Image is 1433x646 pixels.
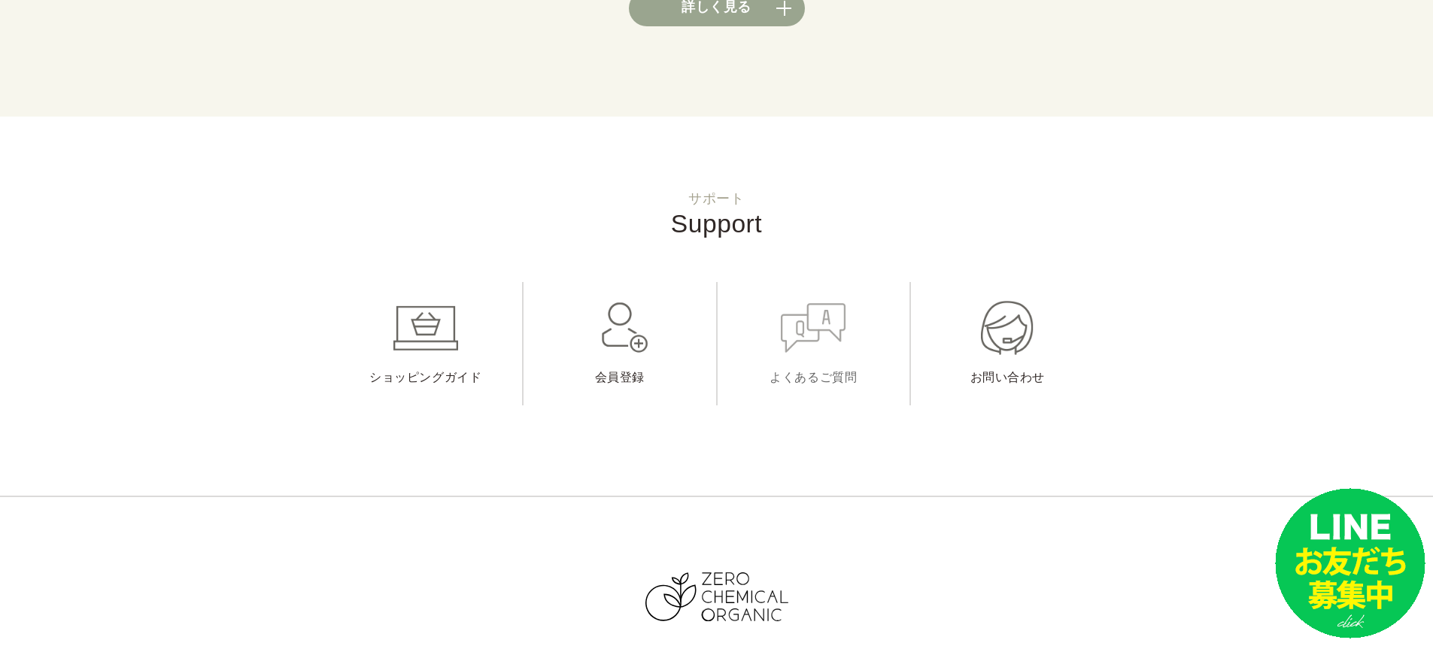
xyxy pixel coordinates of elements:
span: Support [671,210,762,238]
a: ショッピングガイド [329,282,523,405]
img: ZERO CHEMICAL ORGANIC [645,572,788,621]
img: small_line.png [1275,488,1425,638]
small: サポート [30,192,1403,205]
a: お問い合わせ [911,282,1104,405]
a: 会員登録 [524,282,716,405]
a: よくあるご質問 [718,282,910,405]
